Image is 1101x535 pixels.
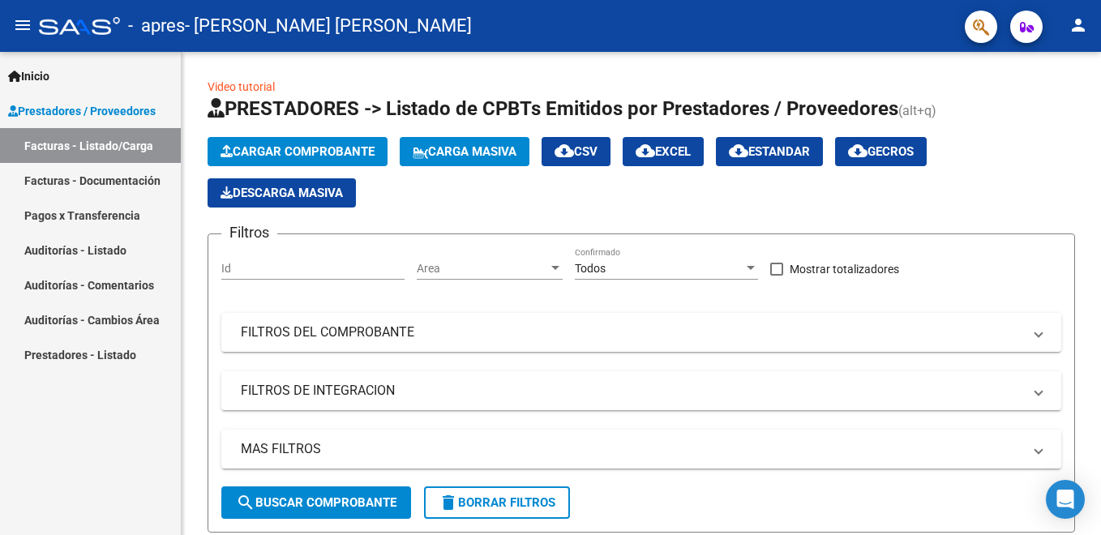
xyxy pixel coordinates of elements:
span: Mostrar totalizadores [790,259,899,279]
mat-icon: cloud_download [729,141,748,160]
mat-icon: search [236,493,255,512]
span: - apres [128,8,185,44]
a: Video tutorial [208,80,275,93]
button: Descarga Masiva [208,178,356,208]
span: - [PERSON_NAME] [PERSON_NAME] [185,8,472,44]
span: Area [417,262,548,276]
button: CSV [542,137,610,166]
div: Open Intercom Messenger [1046,480,1085,519]
button: Buscar Comprobante [221,486,411,519]
mat-panel-title: FILTROS DE INTEGRACION [241,382,1022,400]
span: Descarga Masiva [221,186,343,200]
mat-icon: person [1069,15,1088,35]
button: Estandar [716,137,823,166]
mat-icon: menu [13,15,32,35]
span: (alt+q) [898,103,936,118]
span: Cargar Comprobante [221,144,375,159]
span: Inicio [8,67,49,85]
mat-expansion-panel-header: FILTROS DE INTEGRACION [221,371,1061,410]
span: PRESTADORES -> Listado de CPBTs Emitidos por Prestadores / Proveedores [208,97,898,120]
button: Cargar Comprobante [208,137,388,166]
mat-icon: delete [439,493,458,512]
span: Gecros [848,144,914,159]
span: Carga Masiva [413,144,516,159]
mat-icon: cloud_download [636,141,655,160]
mat-panel-title: FILTROS DEL COMPROBANTE [241,323,1022,341]
app-download-masive: Descarga masiva de comprobantes (adjuntos) [208,178,356,208]
h3: Filtros [221,221,277,244]
mat-icon: cloud_download [555,141,574,160]
span: Estandar [729,144,810,159]
span: Todos [575,262,606,275]
button: Carga Masiva [400,137,529,166]
mat-expansion-panel-header: MAS FILTROS [221,430,1061,469]
button: Borrar Filtros [424,486,570,519]
span: Buscar Comprobante [236,495,396,510]
span: Borrar Filtros [439,495,555,510]
mat-panel-title: MAS FILTROS [241,440,1022,458]
button: Gecros [835,137,927,166]
span: CSV [555,144,598,159]
button: EXCEL [623,137,704,166]
mat-icon: cloud_download [848,141,868,160]
span: EXCEL [636,144,691,159]
span: Prestadores / Proveedores [8,102,156,120]
mat-expansion-panel-header: FILTROS DEL COMPROBANTE [221,313,1061,352]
